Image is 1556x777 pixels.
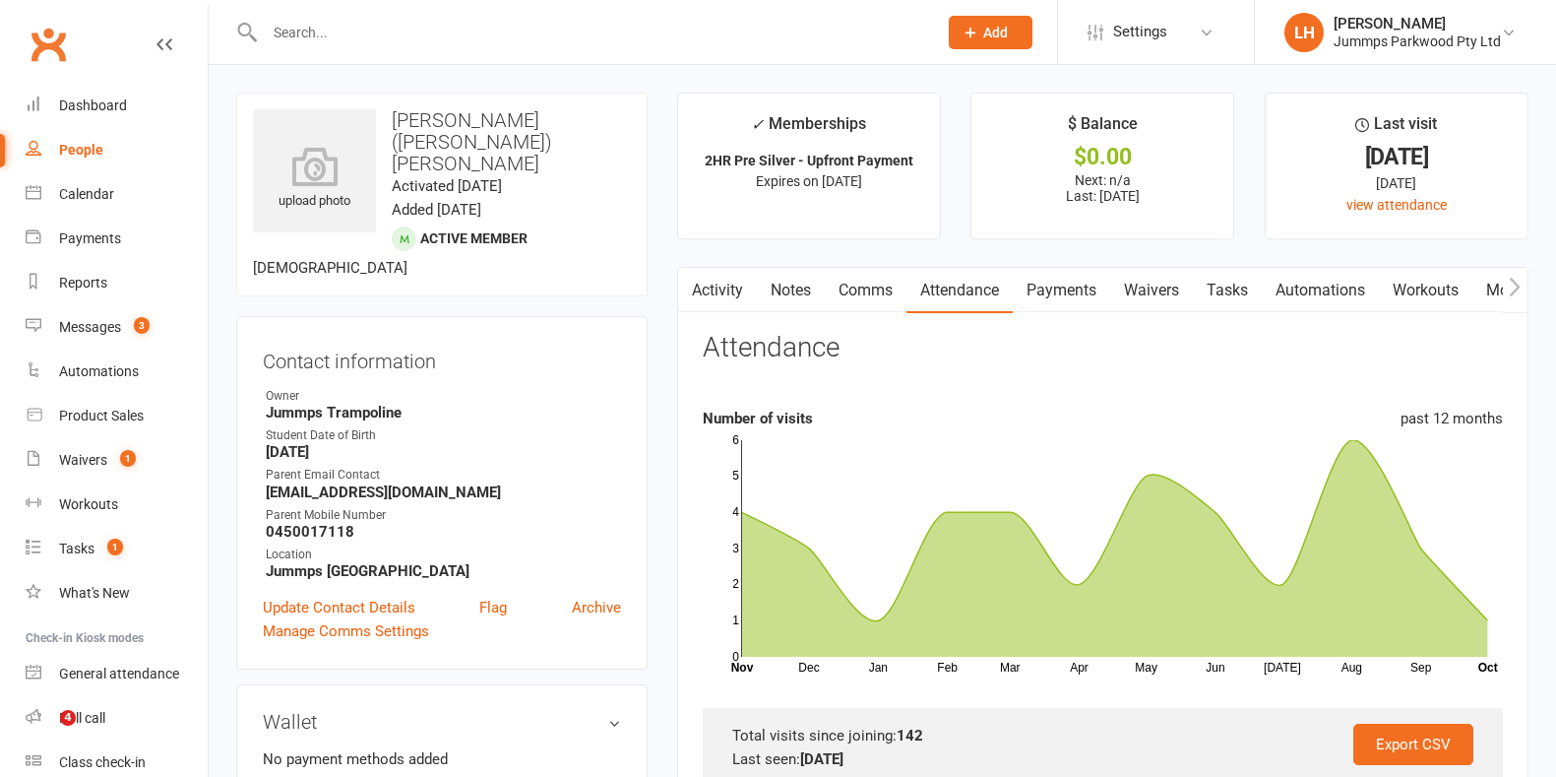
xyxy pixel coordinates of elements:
[1193,268,1262,313] a: Tasks
[59,230,121,246] div: Payments
[392,177,502,195] time: Activated [DATE]
[253,259,407,277] span: [DEMOGRAPHIC_DATA]
[266,404,621,421] strong: Jummps Trampoline
[751,111,866,148] div: Memberships
[26,394,208,438] a: Product Sales
[60,710,76,726] span: 4
[24,20,73,69] a: Clubworx
[59,275,107,291] div: Reports
[263,747,621,771] li: No payment methods added
[266,484,621,501] strong: [EMAIL_ADDRESS][DOMAIN_NAME]
[259,19,923,46] input: Search...
[989,172,1215,204] p: Next: n/a Last: [DATE]
[705,153,913,168] strong: 2HR Pre Silver - Upfront Payment
[1355,111,1437,147] div: Last visit
[59,666,179,681] div: General attendance
[703,333,840,363] h3: Attendance
[906,268,1013,313] a: Attendance
[26,305,208,350] a: Messages 3
[1379,268,1472,313] a: Workouts
[59,186,114,202] div: Calendar
[20,710,67,757] iframe: Intercom live chat
[983,25,1008,40] span: Add
[266,466,621,485] div: Parent Email Contact
[59,363,139,379] div: Automations
[479,596,507,619] a: Flag
[26,652,208,696] a: General attendance kiosk mode
[1283,172,1510,194] div: [DATE]
[678,268,757,313] a: Activity
[59,585,130,601] div: What's New
[1068,111,1138,147] div: $ Balance
[1334,32,1501,50] div: Jummps Parkwood Pty Ltd
[26,438,208,483] a: Waivers 1
[1283,147,1510,167] div: [DATE]
[1400,407,1503,430] div: past 12 months
[59,142,103,158] div: People
[134,317,150,334] span: 3
[1113,10,1167,54] span: Settings
[572,596,621,619] a: Archive
[1262,268,1379,313] a: Automations
[751,115,764,134] i: ✓
[1013,268,1110,313] a: Payments
[732,747,1473,771] div: Last seen:
[26,128,208,172] a: People
[59,496,118,512] div: Workouts
[420,230,528,246] span: Active member
[26,261,208,305] a: Reports
[253,147,376,212] div: upload photo
[263,343,621,372] h3: Contact information
[949,16,1032,49] button: Add
[266,506,621,525] div: Parent Mobile Number
[897,727,923,745] strong: 142
[26,172,208,217] a: Calendar
[266,562,621,580] strong: Jummps [GEOGRAPHIC_DATA]
[1110,268,1193,313] a: Waivers
[59,97,127,113] div: Dashboard
[732,724,1473,747] div: Total visits since joining:
[263,619,429,643] a: Manage Comms Settings
[59,452,107,468] div: Waivers
[26,483,208,527] a: Workouts
[1334,15,1501,32] div: [PERSON_NAME]
[263,711,621,733] h3: Wallet
[392,201,481,219] time: Added [DATE]
[825,268,906,313] a: Comms
[59,541,94,556] div: Tasks
[703,410,813,427] strong: Number of visits
[107,539,123,555] span: 1
[263,596,415,619] a: Update Contact Details
[1353,724,1473,765] a: Export CSV
[266,387,621,406] div: Owner
[26,696,208,741] a: Roll call
[59,319,121,335] div: Messages
[266,426,621,445] div: Student Date of Birth
[989,147,1215,167] div: $0.00
[757,268,825,313] a: Notes
[59,408,144,423] div: Product Sales
[120,450,136,467] span: 1
[59,754,146,770] div: Class check-in
[26,84,208,128] a: Dashboard
[266,523,621,541] strong: 0450017118
[26,571,208,615] a: What's New
[800,750,843,768] strong: [DATE]
[26,217,208,261] a: Payments
[756,173,862,189] span: Expires on [DATE]
[26,350,208,394] a: Automations
[266,546,621,564] div: Location
[266,443,621,461] strong: [DATE]
[253,109,631,174] h3: [PERSON_NAME] ([PERSON_NAME]) [PERSON_NAME]
[1284,13,1324,52] div: LH
[59,710,105,726] div: Roll call
[26,527,208,571] a: Tasks 1
[1346,197,1447,213] a: view attendance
